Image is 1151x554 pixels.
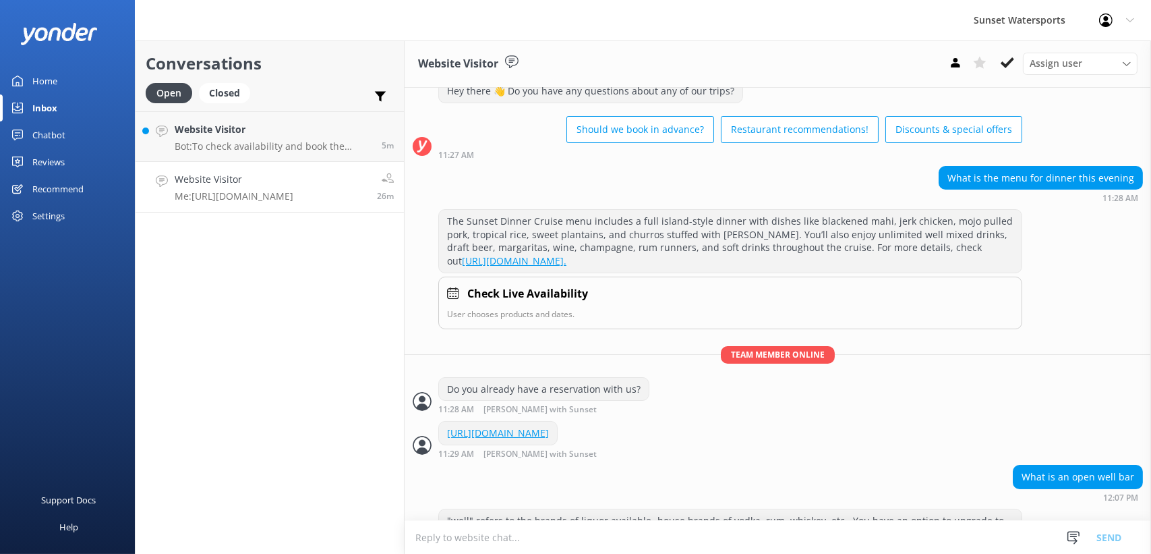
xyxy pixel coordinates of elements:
div: "well" refers to the brands of liquor available- house brands of vodka, rum, whiskey, etc.. You h... [439,509,1022,545]
div: Assign User [1023,53,1138,74]
div: Recommend [32,175,84,202]
a: [URL][DOMAIN_NAME]. [462,254,566,267]
div: Help [59,514,78,541]
div: Sep 10 2025 10:29am (UTC -05:00) America/Cancun [438,449,641,459]
div: Support Docs [42,487,96,514]
div: Do you already have a reservation with us? [439,378,649,401]
strong: 11:28 AM [438,406,474,414]
span: [PERSON_NAME] with Sunset [483,450,597,459]
h4: Website Visitor [175,122,372,137]
span: Assign user [1030,56,1082,71]
div: Hey there 👋 Do you have any questions about any of our trips? [439,80,742,103]
span: Sep 10 2025 11:30am (UTC -05:00) America/Cancun [382,140,394,151]
span: Sep 10 2025 11:09am (UTC -05:00) America/Cancun [377,190,394,202]
span: [PERSON_NAME] with Sunset [483,406,597,414]
button: Should we book in advance? [566,116,714,143]
button: Discounts & special offers [885,116,1022,143]
div: Settings [32,202,65,229]
h3: Website Visitor [418,55,498,73]
div: Open [146,83,192,103]
div: Sep 10 2025 10:27am (UTC -05:00) America/Cancun [438,150,1022,159]
h4: Website Visitor [175,172,293,187]
div: What is an open well bar [1013,466,1142,489]
p: Me: [URL][DOMAIN_NAME] [175,190,293,202]
button: Restaurant recommendations! [721,116,879,143]
a: Open [146,85,199,100]
div: Reviews [32,148,65,175]
div: Sep 10 2025 10:28am (UTC -05:00) America/Cancun [939,193,1143,202]
a: [URL][DOMAIN_NAME] [447,426,549,439]
div: Sep 10 2025 11:07am (UTC -05:00) America/Cancun [1013,493,1143,502]
div: The Sunset Dinner Cruise menu includes a full island-style dinner with dishes like blackened mahi... [439,210,1022,272]
div: What is the menu for dinner this evening [939,167,1142,190]
div: Sep 10 2025 10:28am (UTC -05:00) America/Cancun [438,404,649,414]
a: Closed [199,85,257,100]
div: Home [32,67,57,94]
strong: 11:29 AM [438,450,474,459]
p: Bot: To check availability and book the Happy Hour Sandbar Charter, head to [URL][DOMAIN_NAME] [175,140,372,153]
div: Chatbot [32,121,65,148]
a: Website VisitorBot:To check availability and book the Happy Hour Sandbar Charter, head to [URL][D... [136,111,404,162]
h2: Conversations [146,51,394,76]
p: User chooses products and dates. [447,308,1013,321]
strong: 12:07 PM [1103,494,1138,502]
h4: Check Live Availability [467,285,588,303]
span: Team member online [721,346,835,363]
strong: 11:28 AM [1102,194,1138,202]
strong: 11:27 AM [438,151,474,159]
div: Inbox [32,94,57,121]
a: Website VisitorMe:[URL][DOMAIN_NAME]26m [136,162,404,213]
div: Closed [199,83,250,103]
img: yonder-white-logo.png [20,23,98,45]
